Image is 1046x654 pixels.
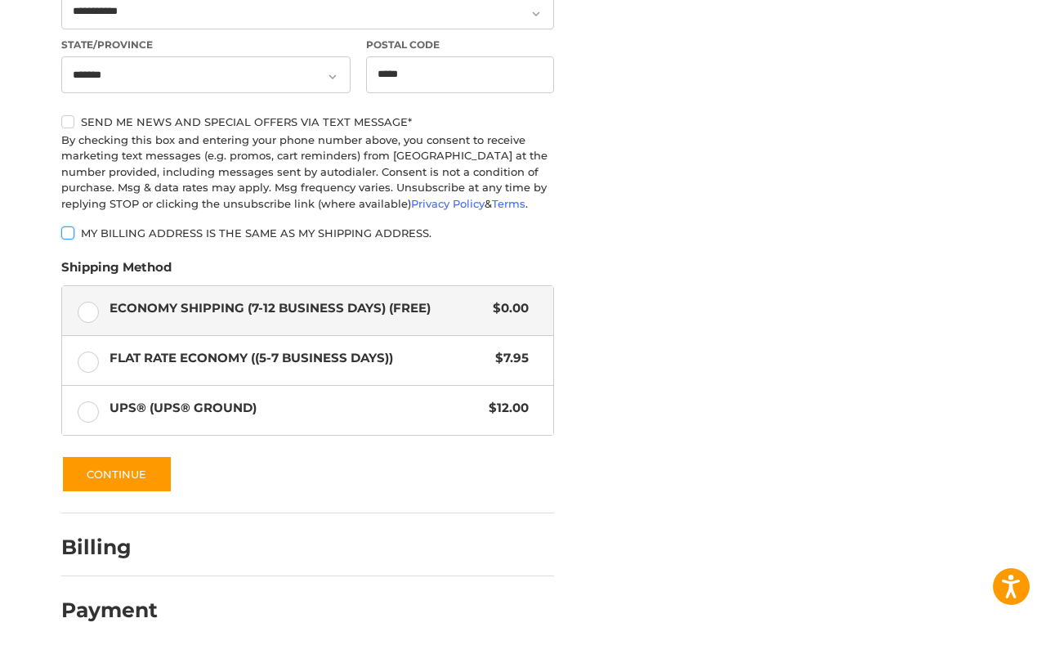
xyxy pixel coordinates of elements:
label: My billing address is the same as my shipping address. [61,226,554,240]
h2: Payment [61,598,158,623]
label: Postal Code [366,38,554,52]
div: By checking this box and entering your phone number above, you consent to receive marketing text ... [61,132,554,213]
button: Continue [61,455,172,493]
span: UPS® (UPS® Ground) [110,399,481,418]
span: Economy Shipping (7-12 Business Days) (Free) [110,299,485,318]
span: Flat Rate Economy ((5-7 Business Days)) [110,349,488,368]
h2: Billing [61,535,157,560]
label: State/Province [61,38,351,52]
span: $12.00 [481,399,530,418]
span: $7.95 [488,349,530,368]
legend: Shipping Method [61,258,172,284]
span: $0.00 [485,299,530,318]
label: Send me news and special offers via text message* [61,115,554,128]
a: Privacy Policy [411,197,485,210]
a: Terms [492,197,525,210]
